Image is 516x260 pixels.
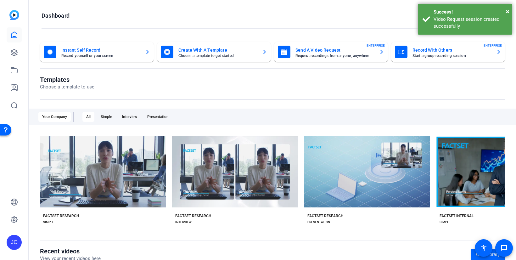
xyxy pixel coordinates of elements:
[61,54,140,58] mat-card-subtitle: Record yourself or your screen
[500,244,508,252] mat-icon: message
[118,112,141,122] div: Interview
[97,112,116,122] div: Simple
[367,43,385,48] span: ENTERPRISE
[412,54,491,58] mat-card-subtitle: Start a group recording session
[38,112,71,122] div: Your Company
[7,235,22,250] div: JC
[40,83,94,91] p: Choose a template to use
[42,12,70,20] h1: Dashboard
[40,247,101,255] h1: Recent videos
[506,7,509,16] button: Close
[506,8,509,15] span: ×
[40,76,94,83] h1: Templates
[440,220,451,225] div: SIMPLE
[82,112,94,122] div: All
[434,8,508,16] div: Success!
[434,16,508,30] div: Video Request session created successfully
[43,213,79,218] div: FACTSET RESEARCH
[9,10,19,20] img: blue-gradient.svg
[61,46,140,54] mat-card-title: Instant Self Record
[43,220,54,225] div: SIMPLE
[412,46,491,54] mat-card-title: Record With Others
[143,112,172,122] div: Presentation
[484,43,502,48] span: ENTERPRISE
[440,213,474,218] div: FACTSET INTERNAL
[480,244,487,252] mat-icon: accessibility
